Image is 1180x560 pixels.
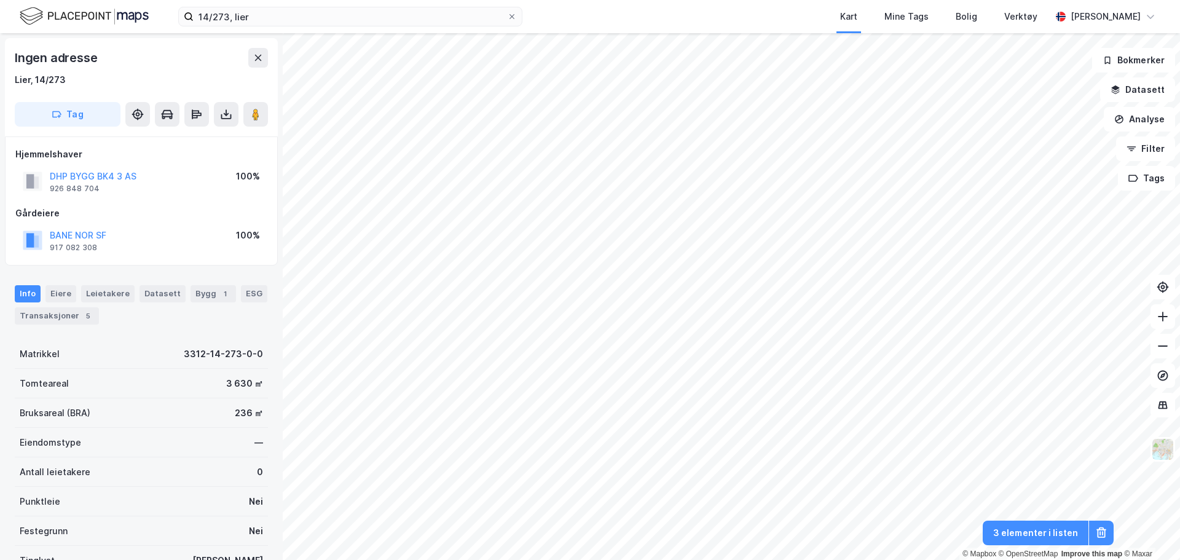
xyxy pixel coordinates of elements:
button: Bokmerker [1092,48,1175,73]
div: 236 ㎡ [235,406,263,420]
div: 3 630 ㎡ [226,376,263,391]
div: Lier, 14/273 [15,73,66,87]
div: Hjemmelshaver [15,147,267,162]
div: ESG [241,285,267,302]
input: Søk på adresse, matrikkel, gårdeiere, leietakere eller personer [194,7,507,26]
button: 3 elementer i listen [983,521,1088,545]
div: Ingen adresse [15,48,100,68]
div: [PERSON_NAME] [1071,9,1141,24]
button: Analyse [1104,107,1175,132]
img: Z [1151,438,1174,461]
div: Info [15,285,41,302]
button: Tag [15,102,120,127]
div: Festegrunn [20,524,68,538]
div: 0 [257,465,263,479]
div: 100% [236,228,260,243]
div: Antall leietakere [20,465,90,479]
div: — [254,435,263,450]
div: Bruksareal (BRA) [20,406,90,420]
div: Nei [249,524,263,538]
div: Bolig [956,9,977,24]
div: 100% [236,169,260,184]
div: 3312-14-273-0-0 [184,347,263,361]
a: Improve this map [1061,550,1122,558]
div: Bygg [191,285,236,302]
div: Punktleie [20,494,60,509]
img: logo.f888ab2527a4732fd821a326f86c7f29.svg [20,6,149,27]
div: Transaksjoner [15,307,99,325]
div: Eiendomstype [20,435,81,450]
div: Leietakere [81,285,135,302]
div: Matrikkel [20,347,60,361]
div: 917 082 308 [50,243,97,253]
div: Verktøy [1004,9,1037,24]
button: Filter [1116,136,1175,161]
iframe: Chat Widget [1119,501,1180,560]
a: OpenStreetMap [999,550,1058,558]
div: Tomteareal [20,376,69,391]
div: Datasett [140,285,186,302]
button: Datasett [1100,77,1175,102]
div: Nei [249,494,263,509]
div: 926 848 704 [50,184,100,194]
div: Kart [840,9,857,24]
div: Mine Tags [884,9,929,24]
div: Gårdeiere [15,206,267,221]
div: 5 [82,310,94,322]
div: 1 [219,288,231,300]
button: Tags [1118,166,1175,191]
a: Mapbox [962,550,996,558]
div: Eiere [45,285,76,302]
